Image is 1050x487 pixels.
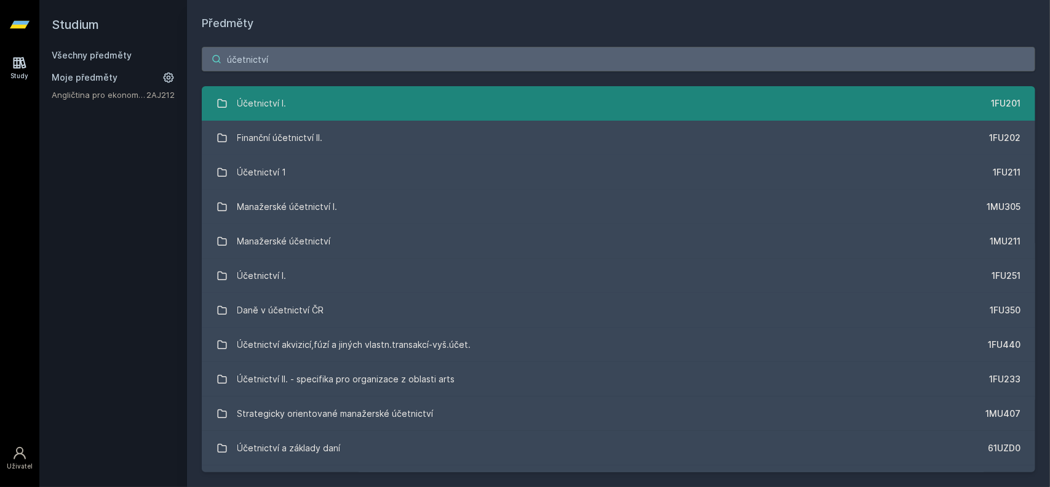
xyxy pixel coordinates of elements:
[202,86,1035,121] a: Účetnictví I. 1FU201
[52,71,117,84] span: Moje předměty
[11,71,29,81] div: Study
[989,373,1020,385] div: 1FU233
[202,47,1035,71] input: Název nebo ident předmětu…
[237,160,287,185] div: Účetnictví 1
[202,328,1035,362] a: Účetnictví akvizicí,fúzí a jiných vlastn.transakcí-vyš.účet. 1FU440
[237,264,287,288] div: Účetnictví I.
[989,132,1020,144] div: 1FU202
[237,436,341,461] div: Účetnictví a základy daní
[202,259,1035,293] a: Účetnictví I. 1FU251
[202,190,1035,224] a: Manažerské účetnictví I. 1MU305
[52,89,146,101] a: Angličtina pro ekonomická studia 2 (B2/C1)
[237,195,338,219] div: Manažerské účetnictví I.
[990,304,1020,316] div: 1FU350
[237,91,287,116] div: Účetnictví I.
[991,97,1020,110] div: 1FU201
[2,49,37,87] a: Study
[237,367,455,392] div: Účetnictví II. - specifika pro organizace z oblasti arts
[987,201,1020,213] div: 1MU305
[146,90,175,100] a: 2AJ212
[237,401,434,426] div: Strategicky orientované manažerské účetnictví
[237,298,324,323] div: Daně v účetnictví ČR
[202,396,1035,431] a: Strategicky orientované manažerské účetnictví 1MU407
[7,462,33,471] div: Uživatel
[985,408,1020,420] div: 1MU407
[993,166,1020,179] div: 1FU211
[237,332,471,357] div: Účetnictví akvizicí,fúzí a jiných vlastn.transakcí-vyš.účet.
[237,229,331,254] div: Manažerské účetnictví
[202,121,1035,155] a: Finanční účetnictví II. 1FU202
[202,155,1035,190] a: Účetnictví 1 1FU211
[2,440,37,477] a: Uživatel
[988,339,1020,351] div: 1FU440
[202,293,1035,328] a: Daně v účetnictví ČR 1FU350
[237,126,323,150] div: Finanční účetnictví II.
[990,235,1020,248] div: 1MU211
[202,431,1035,465] a: Účetnictví a základy daní 61UZD0
[202,15,1035,32] h1: Předměty
[202,362,1035,396] a: Účetnictví II. - specifika pro organizace z oblasti arts 1FU233
[988,442,1020,454] div: 61UZD0
[992,270,1020,282] div: 1FU251
[202,224,1035,259] a: Manažerské účetnictví 1MU211
[52,50,132,60] a: Všechny předměty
